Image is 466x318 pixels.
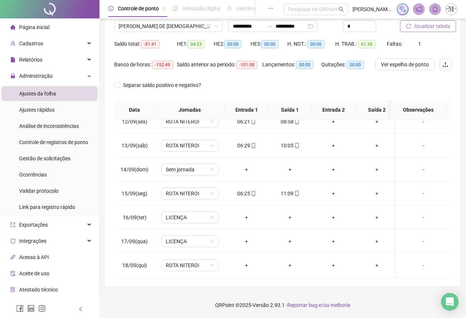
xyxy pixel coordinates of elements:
[267,23,273,29] span: to
[19,139,88,145] span: Controle de registros de ponto
[10,255,15,260] span: api
[250,119,256,124] span: mobile
[177,60,262,69] div: Saldo anterior ao período:
[118,6,159,11] span: Controle de ponto
[16,305,24,312] span: facebook
[231,237,262,245] div: +
[27,305,35,312] span: linkedin
[396,106,440,114] span: Observações
[166,188,214,199] span: ROTA NITEROI
[361,141,393,150] div: +
[19,123,79,129] span: Análise de inconsistências
[162,7,166,11] span: pushpin
[318,261,349,269] div: +
[10,271,15,276] span: audit
[155,100,225,120] th: Jornadas
[78,307,83,312] span: left
[335,40,387,48] div: H. TRAB.:
[296,61,313,69] span: 00:00
[225,100,268,120] th: Entrada 1
[119,21,218,32] span: ADEMIR SANTOS DE JESUS
[122,191,147,196] span: 15/09(seg)
[318,213,349,221] div: +
[318,237,349,245] div: +
[19,155,70,161] span: Gestão de solicitações
[108,6,113,11] span: clock-circle
[10,238,15,244] span: sync
[19,204,75,210] span: Link para registro rápido
[19,91,56,97] span: Ajustes da folha
[399,5,407,13] img: sparkle-icon.fc2bf0ac1784a2077858766a79e2daf3.svg
[19,57,42,63] span: Relatórios
[122,143,148,148] span: 13/09(sáb)
[19,24,49,30] span: Página inicial
[294,119,299,124] span: mobile
[441,293,459,311] div: Open Intercom Messenger
[250,40,287,48] div: HE 3:
[287,40,335,48] div: H. NOT.:
[10,73,15,78] span: lock
[250,143,256,148] span: mobile
[141,40,160,48] span: -51:41
[353,5,392,13] span: [PERSON_NAME] - TRANSMARTINS
[416,6,422,13] span: notification
[114,40,177,48] div: Saldo total:
[231,189,262,198] div: 06:25
[152,61,173,69] span: -152:49
[19,41,43,46] span: Cadastros
[120,81,204,89] span: Separar saldo positivo e negativo?
[10,222,15,227] span: export
[114,60,177,69] div: Banco de horas:
[402,213,445,221] div: -
[358,40,375,48] span: 61:38
[236,6,274,11] span: Gestão de férias
[19,172,47,178] span: Ocorrências
[224,40,242,48] span: 00:00
[99,292,466,318] footer: QRPoint © 2025 - 2.93.1 -
[339,7,344,12] span: search
[402,141,445,150] div: -
[121,238,148,244] span: 17/09(qua)
[19,238,46,244] span: Integrações
[274,189,306,198] div: 11:09
[214,40,250,48] div: HE 2:
[307,40,325,48] span: 00:00
[387,41,403,47] span: Faltas:
[402,189,445,198] div: -
[361,213,393,221] div: +
[123,214,147,220] span: 16/09(ter)
[188,40,205,48] span: 04:23
[274,118,306,126] div: 08:58
[287,302,350,308] span: Reportar bug e/ou melhoria
[173,6,178,11] span: file-done
[318,118,349,126] div: +
[347,61,364,69] span: 00:00
[10,287,15,292] span: solution
[10,57,15,62] span: file
[381,60,429,69] span: Ver espelho de ponto
[166,260,214,271] span: ROTA NITEROI
[442,62,448,67] span: upload
[361,237,393,245] div: +
[268,100,312,120] th: Saída 1
[402,165,445,174] div: -
[231,261,262,269] div: +
[312,100,355,120] th: Entrada 2
[274,213,306,221] div: +
[122,119,147,125] span: 12/09(sex)
[166,116,214,127] span: ROTA NITEROI
[19,254,49,260] span: Acesso à API
[19,188,59,194] span: Validar protocolo
[166,164,214,175] span: Sem jornada
[10,25,15,30] span: home
[231,118,262,126] div: 06:21
[432,6,438,13] span: bell
[361,118,393,126] div: +
[166,212,214,223] span: LICENÇA
[227,6,232,11] span: sun
[19,287,58,293] span: Atestado técnico
[418,41,421,47] span: 1
[294,143,299,148] span: mobile
[414,22,450,30] span: Atualizar tabela
[177,40,214,48] div: HE 1:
